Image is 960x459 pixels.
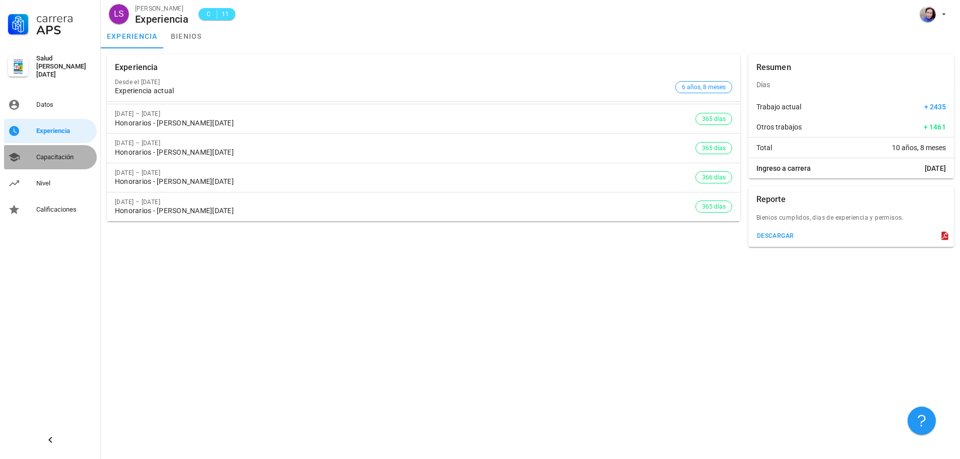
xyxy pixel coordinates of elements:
[164,24,209,48] a: bienios
[115,79,671,86] div: Desde el [DATE]
[36,127,93,135] div: Experiencia
[114,4,124,24] span: LS
[756,232,794,239] div: descargar
[115,54,158,81] div: Experiencia
[36,179,93,187] div: Nivel
[924,122,946,132] span: + 1461
[756,122,802,132] span: Otros trabajos
[4,171,97,195] a: Nivel
[36,12,93,24] div: Carrera
[135,14,188,25] div: Experiencia
[702,143,726,154] span: 365 días
[756,102,801,112] span: Trabajo actual
[109,4,129,24] div: avatar
[115,119,695,127] div: Honorarios - [PERSON_NAME][DATE]
[101,24,164,48] a: experiencia
[115,148,695,157] div: Honorarios - [PERSON_NAME][DATE]
[748,73,954,97] div: Días
[892,143,946,153] span: 10 años, 8 meses
[702,172,726,183] span: 366 días
[205,9,213,19] span: C
[115,207,695,215] div: Honorarios - [PERSON_NAME][DATE]
[682,82,726,93] span: 6 años, 8 meses
[702,201,726,212] span: 365 días
[752,229,798,243] button: descargar
[115,199,695,206] div: [DATE] – [DATE]
[36,54,93,79] div: Salud [PERSON_NAME][DATE]
[115,87,671,95] div: Experiencia actual
[36,24,93,36] div: APS
[925,163,946,173] span: [DATE]
[36,101,93,109] div: Datos
[36,153,93,161] div: Capacitación
[756,163,811,173] span: Ingreso a carrera
[36,206,93,214] div: Calificaciones
[756,54,791,81] div: Resumen
[4,119,97,143] a: Experiencia
[924,102,946,112] span: + 2435
[756,143,772,153] span: Total
[115,110,695,117] div: [DATE] – [DATE]
[135,4,188,14] div: [PERSON_NAME]
[221,9,229,19] span: 11
[4,93,97,117] a: Datos
[702,113,726,124] span: 365 días
[4,198,97,222] a: Calificaciones
[756,186,786,213] div: Reporte
[115,140,695,147] div: [DATE] – [DATE]
[115,177,695,186] div: Honorarios - [PERSON_NAME][DATE]
[748,213,954,229] div: Bienios cumplidos, dias de experiencia y permisos.
[920,6,936,22] div: avatar
[4,145,97,169] a: Capacitación
[115,169,695,176] div: [DATE] – [DATE]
